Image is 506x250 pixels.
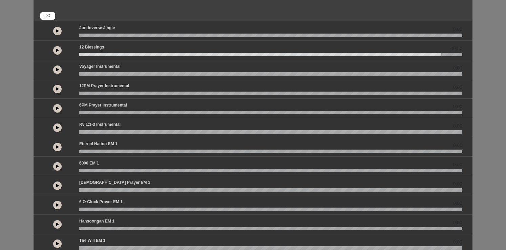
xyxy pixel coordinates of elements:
[79,44,104,50] p: 12 Blessings
[79,199,123,205] p: 6 o-clock prayer EM 1
[79,25,115,31] p: Jundoverse Jingle
[453,161,462,168] span: 0.00
[453,84,462,91] span: 0.00
[453,200,462,207] span: 0.00
[453,122,462,130] span: 0.00
[79,160,99,166] p: 6000 EM 1
[453,219,462,226] span: 0.00
[453,26,462,33] span: 0.00
[79,179,150,186] p: [DEMOGRAPHIC_DATA] prayer EM 1
[453,103,462,110] span: 0.00
[453,238,462,246] span: 0.00
[79,237,105,244] p: The Will EM 1
[79,121,121,128] p: Rv 1:1-3 Instrumental
[79,83,129,89] p: 12PM Prayer Instrumental
[453,142,462,149] span: 0.00
[79,102,127,108] p: 6PM Prayer Instrumental
[79,141,118,147] p: Eternal Nation EM 1
[79,218,114,224] p: Hansoongan EM 1
[453,180,462,188] span: 0.00
[453,64,462,72] span: 0.00
[79,63,121,70] p: Voyager Instrumental
[450,45,462,52] span: 00:50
